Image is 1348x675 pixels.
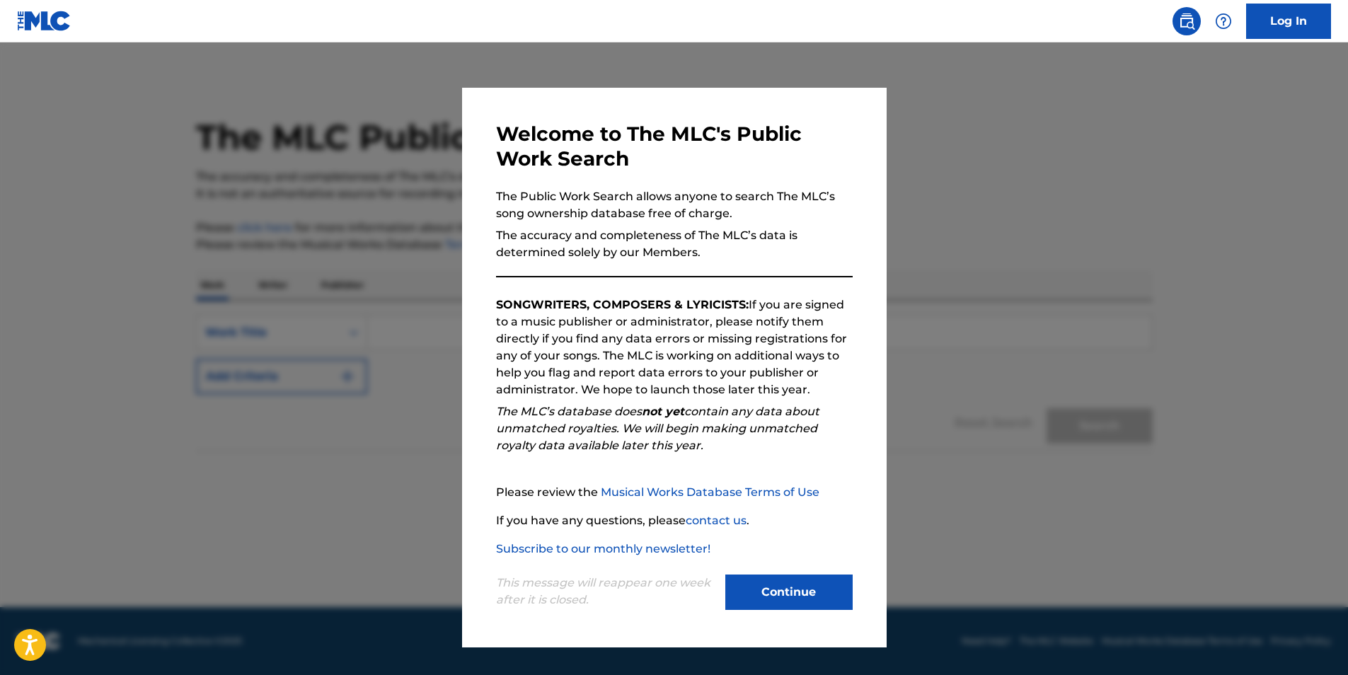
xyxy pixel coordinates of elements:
[496,512,853,529] p: If you have any questions, please .
[642,405,684,418] strong: not yet
[601,485,819,499] a: Musical Works Database Terms of Use
[496,484,853,501] p: Please review the
[496,296,853,398] p: If you are signed to a music publisher or administrator, please notify them directly if you find ...
[1215,13,1232,30] img: help
[1209,7,1238,35] div: Help
[686,514,747,527] a: contact us
[496,298,749,311] strong: SONGWRITERS, COMPOSERS & LYRICISTS:
[496,575,717,608] p: This message will reappear one week after it is closed.
[17,11,71,31] img: MLC Logo
[1173,7,1201,35] a: Public Search
[496,188,853,222] p: The Public Work Search allows anyone to search The MLC’s song ownership database free of charge.
[1178,13,1195,30] img: search
[1246,4,1331,39] a: Log In
[725,575,853,610] button: Continue
[496,542,710,555] a: Subscribe to our monthly newsletter!
[496,227,853,261] p: The accuracy and completeness of The MLC’s data is determined solely by our Members.
[496,405,819,452] em: The MLC’s database does contain any data about unmatched royalties. We will begin making unmatche...
[496,122,853,171] h3: Welcome to The MLC's Public Work Search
